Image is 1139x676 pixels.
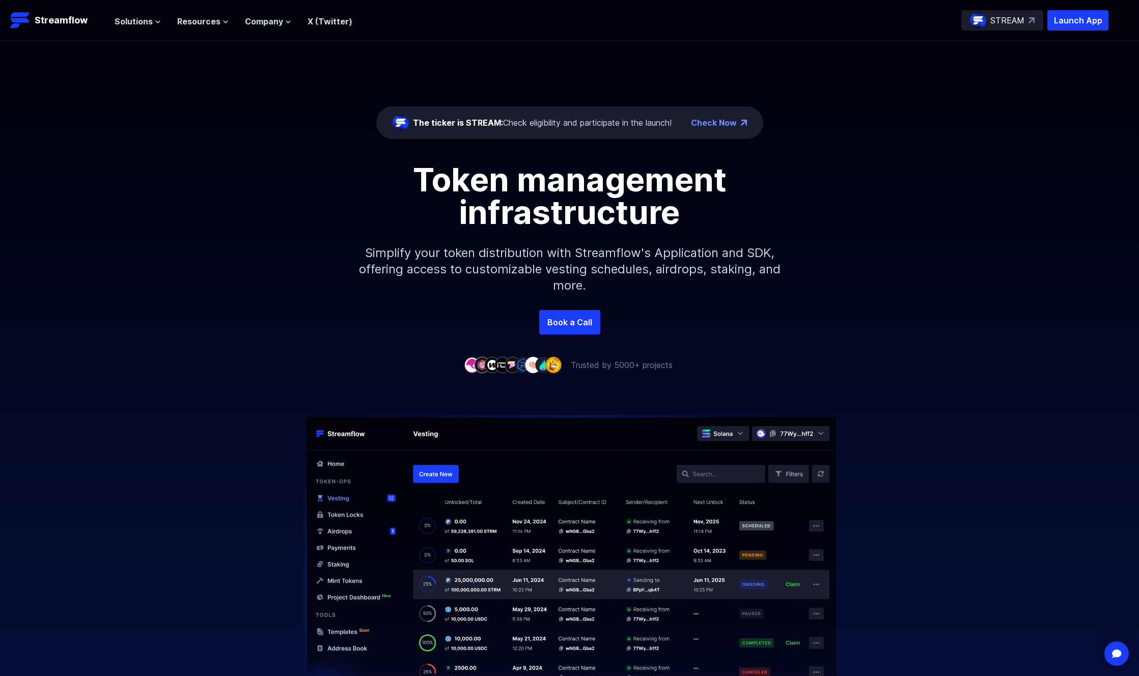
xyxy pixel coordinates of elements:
[741,120,747,126] img: top-right-arrow.png
[393,115,409,131] img: streamflow-logo-circle.png
[10,10,31,31] img: Streamflow Logo
[970,12,986,29] img: streamflow-logo-circle.png
[691,117,737,129] a: Check Now
[413,117,672,129] div: Check eligibility and participate in the launch!
[115,15,153,27] span: Solutions
[505,357,521,373] img: company-5
[177,15,220,27] span: Resources
[115,15,161,27] button: Solutions
[535,357,551,373] img: company-8
[464,357,480,373] img: company-1
[1029,17,1035,23] img: top-right-arrow.svg
[539,310,600,334] a: Book a Call
[515,357,531,373] img: company-6
[1104,641,1129,666] div: Open Intercom Messenger
[341,163,799,229] h1: Token management infrastructure
[413,118,503,128] span: The ticker is STREAM:
[308,16,352,26] a: X (Twitter)
[177,15,229,27] button: Resources
[525,357,541,373] img: company-7
[10,10,104,31] a: Streamflow
[545,357,562,373] img: company-9
[245,15,283,27] span: Company
[990,14,1024,26] p: STREAM
[961,10,1043,31] a: STREAM
[474,357,490,373] img: company-2
[245,15,291,27] button: Company
[571,359,673,371] p: Trusted by 5000+ projects
[351,229,789,310] p: Simplify your token distribution with Streamflow's Application and SDK, offering access to custom...
[484,357,501,373] img: company-3
[35,13,88,27] p: Streamflow
[494,357,511,373] img: company-4
[1047,10,1108,31] button: Launch App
